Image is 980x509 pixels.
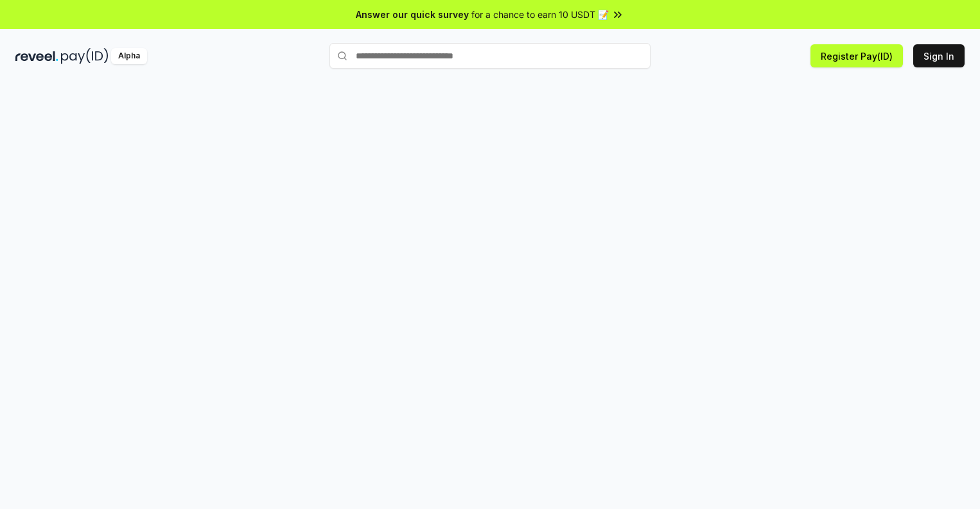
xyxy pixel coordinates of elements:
[913,44,965,67] button: Sign In
[61,48,109,64] img: pay_id
[111,48,147,64] div: Alpha
[471,8,609,21] span: for a chance to earn 10 USDT 📝
[15,48,58,64] img: reveel_dark
[356,8,469,21] span: Answer our quick survey
[810,44,903,67] button: Register Pay(ID)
